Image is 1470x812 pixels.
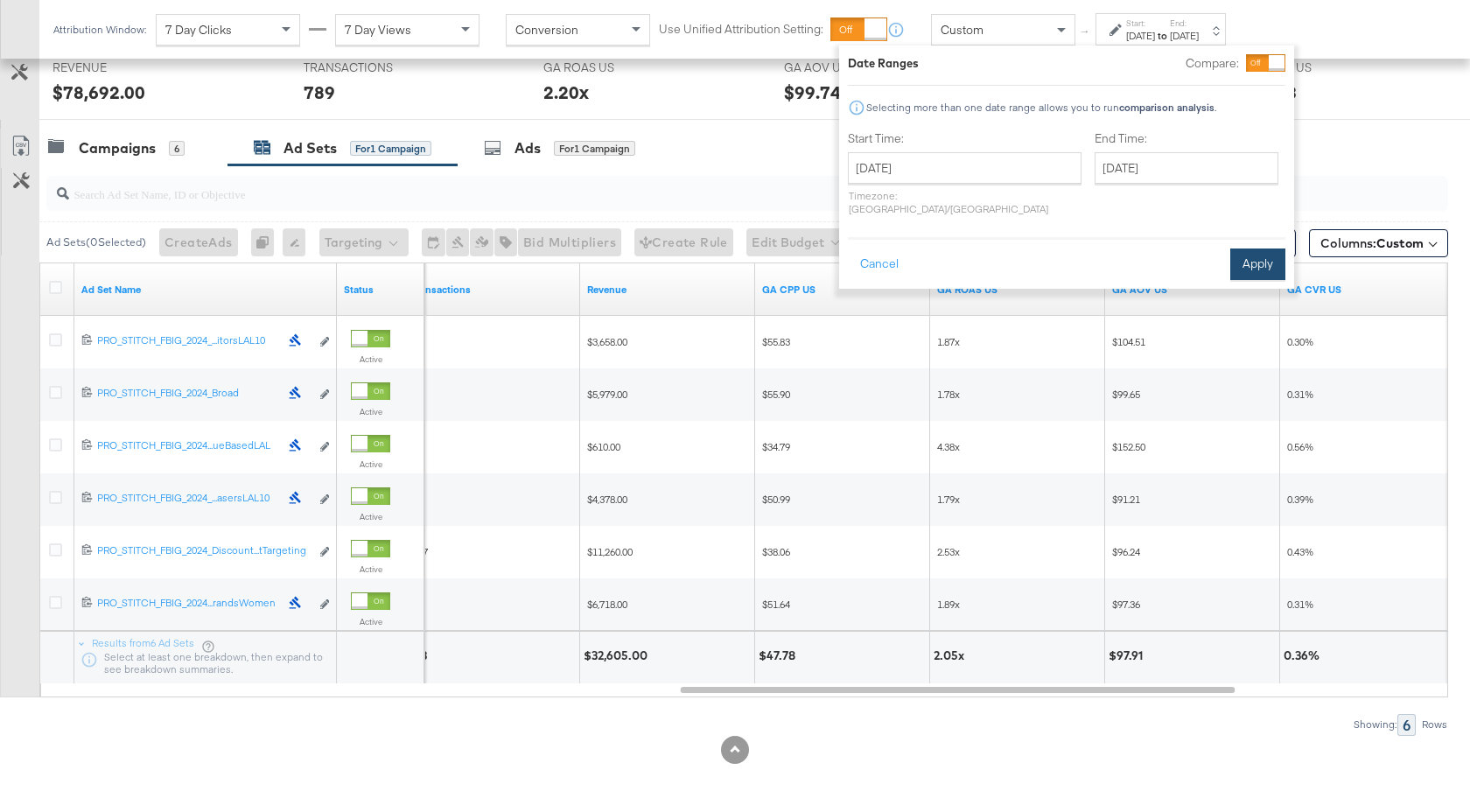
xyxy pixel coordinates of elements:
[1109,647,1148,664] div: $97.91
[345,22,411,38] span: 7 Day Views
[412,283,573,297] a: Transactions - The total number of transactions
[587,335,627,348] span: $3,658.00
[97,333,279,347] div: PRO_STITCH_FBIG_2024_...itorsLAL10
[515,22,578,38] span: Conversion
[350,141,431,157] div: for 1 Campaign
[587,283,748,297] a: Transaction Revenue - The total sale revenue (excluding shipping and tax) of the transaction
[1077,30,1094,36] span: ↑
[1112,545,1140,558] span: $96.24
[97,596,279,614] a: PRO_STITCH_FBIG_2024...randsWomen
[351,458,390,470] label: Active
[762,440,790,453] span: $34.79
[52,59,184,76] span: REVENUE
[97,543,310,557] div: PRO_STITCH_FBIG_2024_Discount...tTargeting
[1287,335,1313,348] span: 0.30%
[304,59,435,76] span: TRANSACTIONS
[97,491,279,505] div: PRO_STITCH_FBIG_2024_...asersLAL10
[848,130,1081,147] label: Start Time:
[587,545,633,558] span: $11,260.00
[169,141,185,157] div: 6
[587,388,627,401] span: $5,979.00
[1353,718,1397,731] div: Showing:
[1170,17,1199,29] label: End:
[1170,29,1199,43] div: [DATE]
[1287,545,1313,558] span: 0.43%
[848,248,911,280] button: Cancel
[784,80,841,105] div: $99.74
[1287,283,1448,297] a: GA Transactions/Clicks
[937,335,960,348] span: 1.87x
[97,543,310,562] a: PRO_STITCH_FBIG_2024_Discount...tTargeting
[351,616,390,627] label: Active
[1112,283,1273,297] a: GA Revenue/GA Transactions
[1250,59,1382,76] span: GA CPS US
[97,386,279,400] div: PRO_STITCH_FBIG_2024_Broad
[587,440,620,453] span: $610.00
[1309,229,1448,257] button: Columns:Custom
[1186,55,1239,72] label: Compare:
[937,283,1098,297] a: GA Revenue/Spend
[79,138,156,158] div: Campaigns
[52,80,145,105] div: $78,692.00
[1421,718,1448,731] div: Rows
[1112,598,1140,611] span: $97.36
[1287,440,1313,453] span: 0.56%
[587,493,627,506] span: $4,378.00
[937,545,960,558] span: 2.53x
[937,440,960,453] span: 4.38x
[97,596,279,610] div: PRO_STITCH_FBIG_2024...randsWomen
[81,283,330,297] a: Your Ad Set name.
[351,406,390,417] label: Active
[762,335,790,348] span: $55.83
[351,353,390,365] label: Active
[762,493,790,506] span: $50.99
[848,55,919,72] div: Date Ranges
[97,386,279,404] a: PRO_STITCH_FBIG_2024_Broad
[46,234,146,250] div: Ad Sets ( 0 Selected)
[97,438,279,457] a: PRO_STITCH_FBIG_2024...ueBasedLAL
[1112,388,1140,401] span: $99.65
[1230,248,1285,280] button: Apply
[165,22,232,38] span: 7 Day Clicks
[937,598,960,611] span: 1.89x
[1287,598,1313,611] span: 0.31%
[554,141,635,157] div: for 1 Campaign
[784,59,915,76] span: GA AOV US
[762,283,923,297] a: Spend/GA Transactions
[937,388,960,401] span: 1.78x
[584,647,653,664] div: $32,605.00
[351,511,390,522] label: Active
[543,80,589,105] div: 2.20x
[865,101,1217,114] div: Selecting more than one date range allows you to run .
[934,647,969,664] div: 2.05x
[587,598,627,611] span: $6,718.00
[1112,335,1145,348] span: $104.51
[97,491,279,509] a: PRO_STITCH_FBIG_2024_...asersLAL10
[1126,29,1155,43] div: [DATE]
[759,647,801,664] div: $47.78
[1287,388,1313,401] span: 0.31%
[69,170,1321,204] input: Search Ad Set Name, ID or Objective
[941,22,983,38] span: Custom
[1126,17,1155,29] label: Start:
[1112,440,1145,453] span: $152.50
[1287,493,1313,506] span: 0.39%
[1155,29,1170,42] strong: to
[514,138,541,158] div: Ads
[762,545,790,558] span: $38.06
[659,21,823,38] label: Use Unified Attribution Setting:
[304,80,335,105] div: 789
[937,493,960,506] span: 1.79x
[848,189,1081,215] p: Timezone: [GEOGRAPHIC_DATA]/[GEOGRAPHIC_DATA]
[1284,647,1325,664] div: 0.36%
[344,283,417,297] a: Shows the current state of your Ad Set.
[762,388,790,401] span: $55.90
[1112,493,1140,506] span: $91.21
[762,598,790,611] span: $51.64
[543,59,675,76] span: GA ROAS US
[97,333,279,352] a: PRO_STITCH_FBIG_2024_...itorsLAL10
[1119,101,1214,114] strong: comparison analysis
[97,438,279,452] div: PRO_STITCH_FBIG_2024...ueBasedLAL
[1376,235,1424,251] span: Custom
[1320,234,1424,252] span: Columns:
